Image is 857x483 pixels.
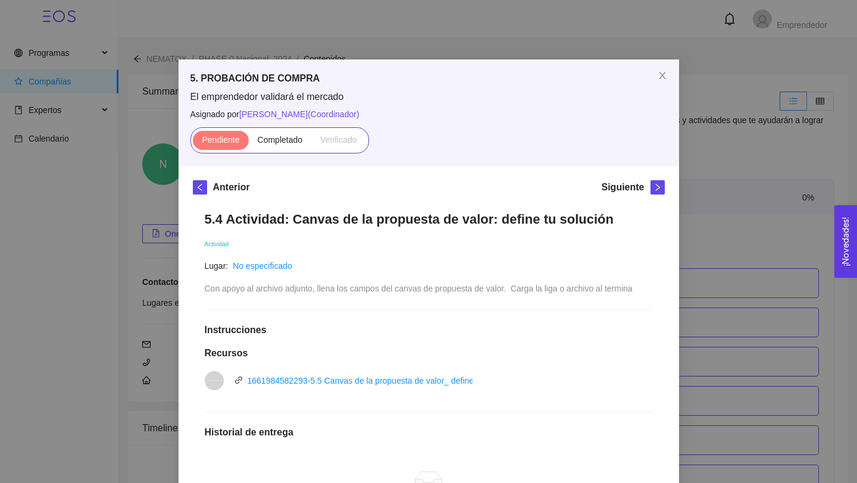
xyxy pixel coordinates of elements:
[202,135,239,145] span: Pendiente
[658,71,667,80] span: close
[651,183,664,192] span: right
[205,426,653,438] h1: Historial de entrega
[205,324,653,336] h1: Instrucciones
[190,90,667,103] span: El emprendedor validará el mercado
[193,180,207,195] button: left
[205,241,229,247] span: Actividad
[234,376,243,384] span: link
[190,108,667,121] span: Asignado por
[258,135,303,145] span: Completado
[205,211,653,227] h1: 5.4 Actividad: Canvas de la propuesta de valor: define tu solución
[601,180,644,195] h5: Siguiente
[193,183,207,192] span: left
[205,347,653,359] h1: Recursos
[233,261,292,271] a: No especificado
[239,109,359,119] span: [PERSON_NAME] ( Coordinador )
[190,71,667,86] h5: 5. PROBACIÓN DE COMPRA
[320,135,356,145] span: Verificado
[205,284,633,293] span: Con apoyo al archivo adjunto, llena los campos del canvas de propuesta de valor. Carga la liga o ...
[213,180,250,195] h5: Anterior
[205,259,229,272] article: Lugar:
[650,180,665,195] button: right
[834,205,857,278] button: Open Feedback Widget
[646,59,679,93] button: Close
[205,379,222,381] span: vnd.openxmlformats-officedocument.presentationml.presentation
[248,376,534,385] a: 1661984582293-5.5 Canvas de la propuesta de valor_ define tu solución.pptx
